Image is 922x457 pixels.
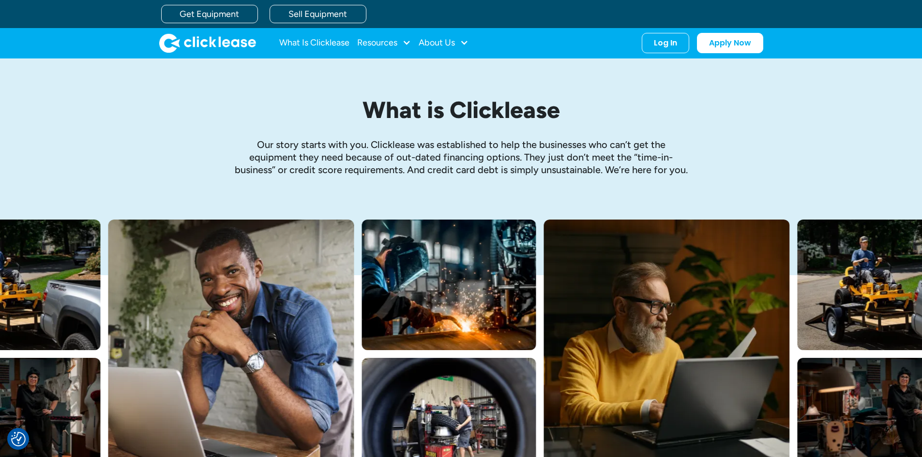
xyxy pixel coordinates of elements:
[159,33,256,53] img: Clicklease logo
[279,33,349,53] a: What Is Clicklease
[357,33,411,53] div: Resources
[654,38,677,48] div: Log In
[697,33,763,53] a: Apply Now
[11,432,26,446] img: Revisit consent button
[234,97,689,123] h1: What is Clicklease
[234,138,689,176] p: Our story starts with you. Clicklease was established to help the businesses who can’t get the eq...
[159,33,256,53] a: home
[362,220,536,350] img: A welder in a large mask working on a large pipe
[11,432,26,446] button: Consent Preferences
[270,5,366,23] a: Sell Equipment
[161,5,258,23] a: Get Equipment
[419,33,469,53] div: About Us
